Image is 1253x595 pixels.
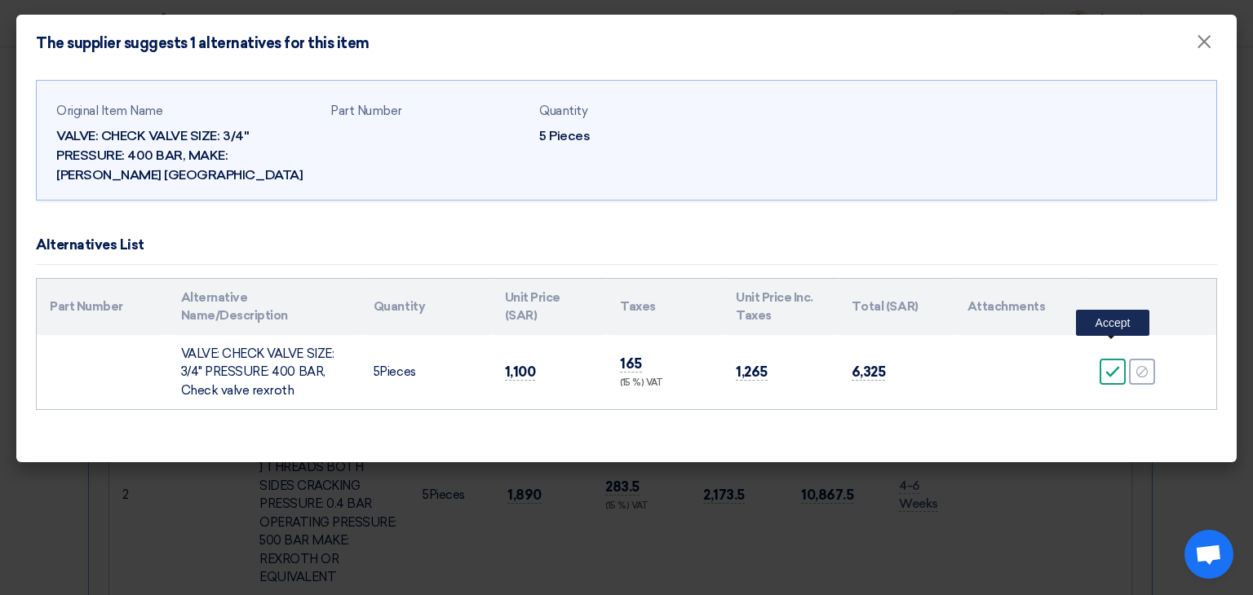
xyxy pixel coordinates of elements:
[954,279,1086,335] th: Attachments
[361,279,492,335] th: Quantity
[1184,530,1233,579] a: Open chat
[539,102,735,121] div: Quantity
[620,377,710,390] div: (15 %) VAT
[56,126,317,185] div: VALVE: CHECK VALVE SIZE: 3/4" PRESSURE: 400 BAR, MAKE: [PERSON_NAME] [GEOGRAPHIC_DATA]
[736,364,768,381] span: 1,265
[36,235,144,256] div: Alternatives List
[607,279,723,335] th: Taxes
[1076,310,1149,336] div: Accept
[330,102,526,121] div: Part Number
[839,279,954,335] th: Total (SAR)
[1183,26,1225,59] button: Close
[620,355,642,372] span: 165
[505,364,536,381] span: 1,100
[168,335,361,410] td: VALVE: CHECK VALVE SIZE: 3/4" PRESSURE: 400 BAR, Check valve rexroth
[374,364,380,379] span: 5
[539,126,735,146] div: 5 Pieces
[361,335,492,410] td: Pieces
[723,279,839,335] th: Unit Price Inc. Taxes
[36,34,370,52] h4: The supplier suggests 1 alternatives for this item
[1196,29,1212,62] span: ×
[492,279,608,335] th: Unit Price (SAR)
[168,279,361,335] th: Alternative Name/Description
[852,364,886,381] span: 6,325
[37,279,168,335] th: Part Number
[56,102,317,121] div: Original Item Name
